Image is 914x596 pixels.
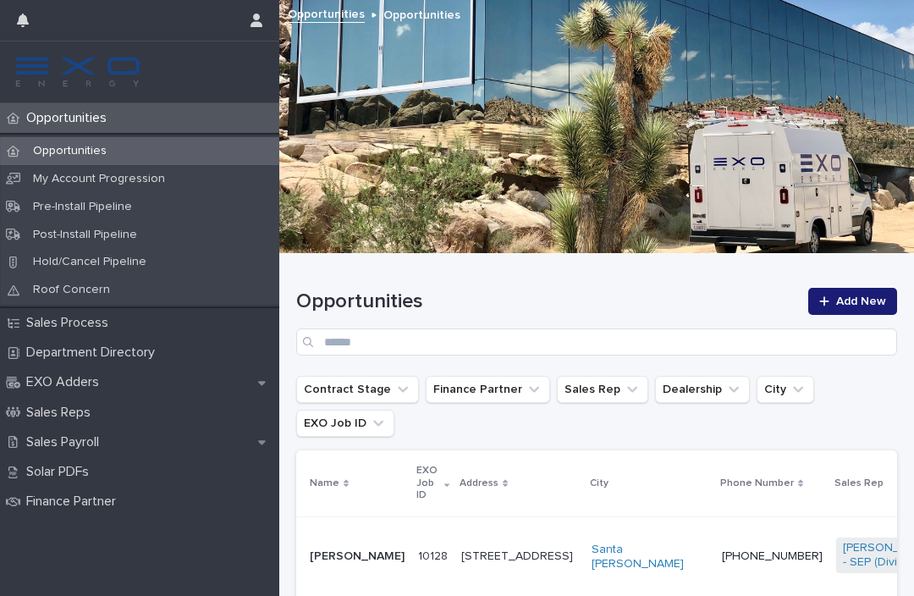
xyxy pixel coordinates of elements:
button: Contract Stage [296,376,419,403]
p: Sales Payroll [19,434,113,450]
a: Santa [PERSON_NAME] [592,543,708,571]
a: Add New [808,288,897,315]
p: Name [310,474,339,493]
p: EXO Job ID [416,461,440,505]
p: [STREET_ADDRESS] [461,549,578,564]
button: EXO Job ID [296,410,394,437]
h1: Opportunities [296,290,798,314]
button: Finance Partner [426,376,550,403]
p: Sales Rep [834,474,884,493]
button: Sales Rep [557,376,648,403]
p: Hold/Cancel Pipeline [19,255,160,269]
p: Solar PDFs [19,464,102,480]
span: Add New [836,295,886,307]
p: [PERSON_NAME] [310,549,405,564]
p: Post-Install Pipeline [19,228,151,242]
a: [PHONE_NUMBER] [722,550,823,562]
img: FKS5r6ZBThi8E5hshIGi [14,55,142,89]
p: EXO Adders [19,374,113,390]
p: Sales Process [19,315,122,331]
p: Phone Number [720,474,794,493]
p: Opportunities [383,4,460,23]
p: Opportunities [19,110,120,126]
button: Dealership [655,376,750,403]
a: Opportunities [288,3,365,23]
p: Roof Concern [19,283,124,297]
button: City [757,376,814,403]
input: Search [296,328,897,356]
p: Address [460,474,498,493]
p: City [590,474,608,493]
p: Finance Partner [19,494,129,510]
p: Opportunities [19,144,120,158]
p: Pre-Install Pipeline [19,200,146,214]
p: Department Directory [19,345,168,361]
p: My Account Progression [19,172,179,186]
p: 10128 [418,546,451,564]
p: Sales Reps [19,405,104,421]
